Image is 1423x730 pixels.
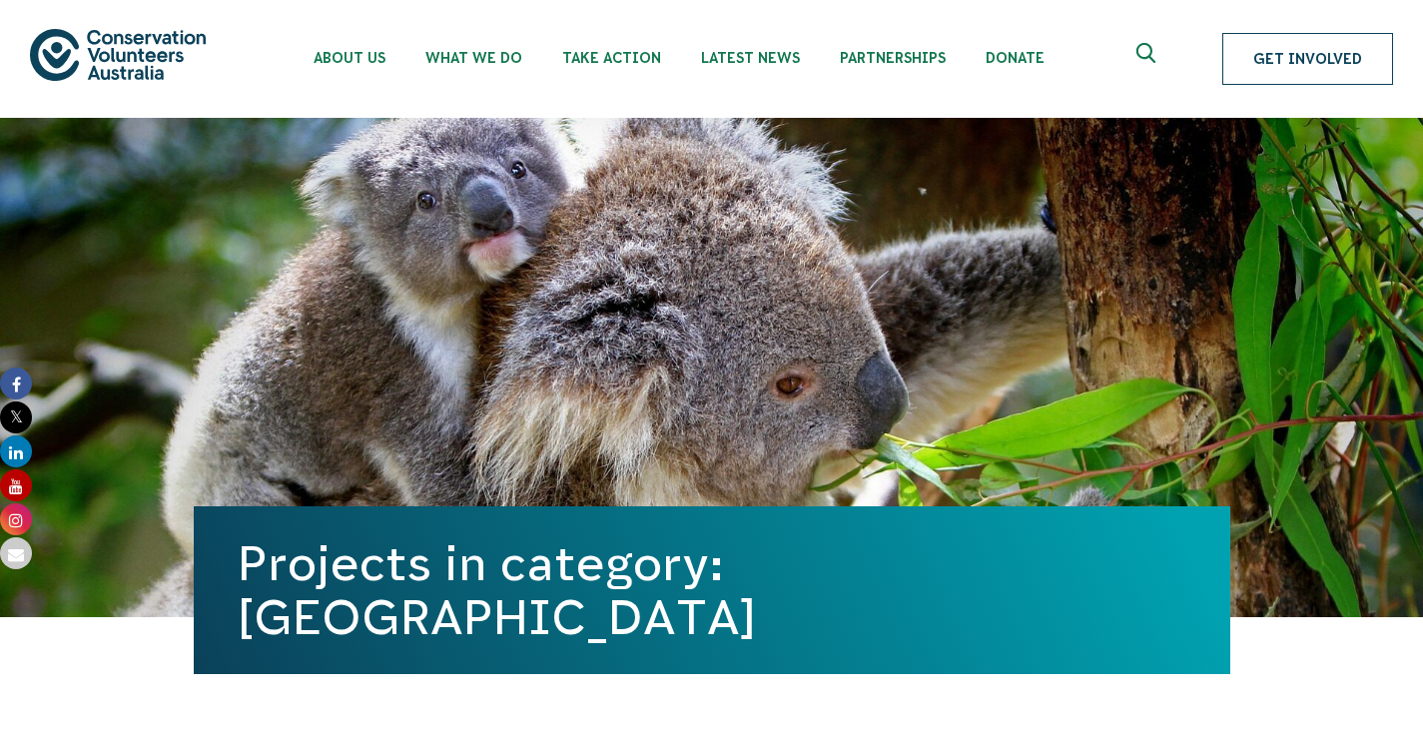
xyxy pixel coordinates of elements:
span: Take Action [562,50,661,66]
a: Get Involved [1222,33,1393,85]
h1: Projects in category: [GEOGRAPHIC_DATA] [238,536,1186,644]
img: logo.svg [30,29,206,80]
span: Partnerships [840,50,946,66]
span: About Us [314,50,385,66]
span: What We Do [425,50,522,66]
span: Expand search box [1136,43,1161,75]
span: Latest News [701,50,800,66]
button: Expand search box Close search box [1124,35,1172,83]
span: Donate [986,50,1045,66]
